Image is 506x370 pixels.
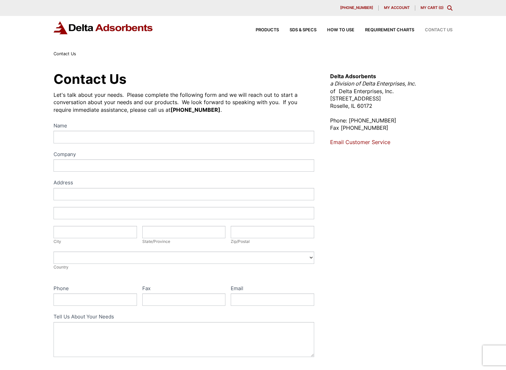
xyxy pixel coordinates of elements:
[54,121,314,131] label: Name
[54,312,314,322] label: Tell Us About Your Needs
[54,284,137,294] label: Phone
[54,238,137,245] div: City
[330,80,416,87] em: a Division of Delta Enterprises, Inc.
[365,28,414,32] span: Requirement Charts
[421,5,443,10] a: My Cart (0)
[440,5,442,10] span: 0
[171,106,220,113] strong: [PHONE_NUMBER]
[245,28,279,32] a: Products
[54,264,314,271] div: Country
[256,28,279,32] span: Products
[330,73,376,80] strong: Delta Adsorbents
[384,6,410,10] span: My account
[54,73,314,86] h1: Contact Us
[340,6,373,10] span: [PHONE_NUMBER]
[54,91,314,113] div: Let's talk about your needs. Please complete the following form and we will reach out to start a ...
[379,5,415,11] a: My account
[142,284,226,294] label: Fax
[447,5,452,11] div: Toggle Modal Content
[330,117,452,132] p: Phone: [PHONE_NUMBER] Fax [PHONE_NUMBER]
[354,28,414,32] a: Requirement Charts
[54,150,314,160] label: Company
[327,28,354,32] span: How to Use
[231,238,314,245] div: Zip/Postal
[330,73,452,110] p: of Delta Enterprises, Inc. [STREET_ADDRESS] Roselle, IL 60172
[330,139,390,145] a: Email Customer Service
[425,28,452,32] span: Contact Us
[231,284,314,294] label: Email
[54,51,76,56] span: Contact Us
[54,178,314,188] div: Address
[290,28,316,32] span: SDS & SPECS
[316,28,354,32] a: How to Use
[142,238,226,245] div: State/Province
[335,5,379,11] a: [PHONE_NUMBER]
[414,28,452,32] a: Contact Us
[279,28,316,32] a: SDS & SPECS
[54,21,153,34] img: Delta Adsorbents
